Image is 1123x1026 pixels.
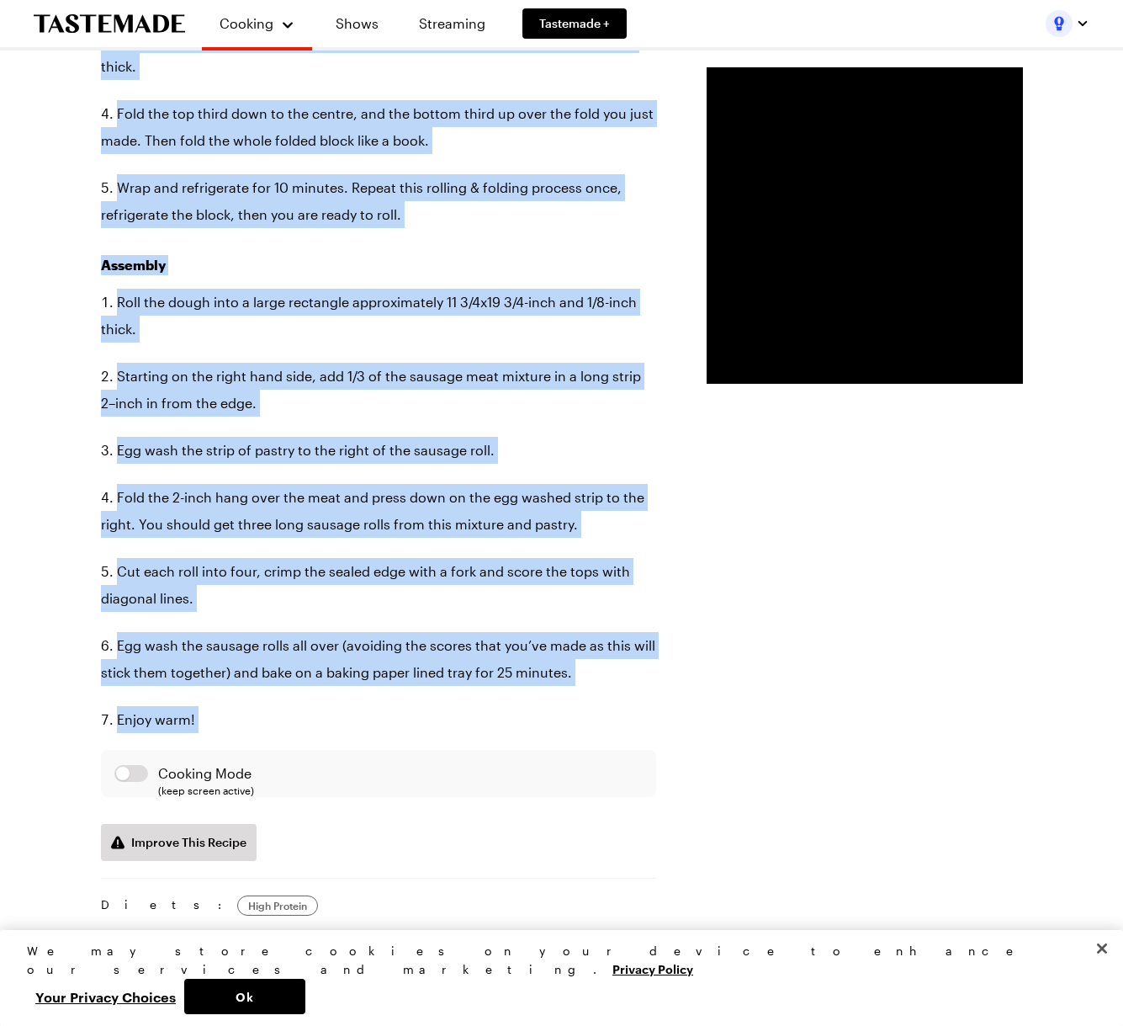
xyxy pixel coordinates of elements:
li: Fold the 2-inch hang over the meat and press down on the egg washed strip to the right. You shoul... [101,484,656,538]
li: Starting on the right hand side, add 1/3 of the sausage meat mixture in a long strip 2–inch in fr... [101,363,656,417]
a: To Tastemade Home Page [34,14,185,34]
h3: Assembly [101,255,656,275]
button: Profile picture [1046,10,1089,37]
span: Improve This Recipe [131,834,246,851]
div: We may store cookies on your device to enhance our services and marketing. [27,942,1082,979]
li: Fold the top third down to the centre, and the bottom third up over the fold you just made. Then ... [101,100,656,154]
img: Profile picture [1046,10,1073,37]
li: Cut each roll into four, crimp the sealed edge with a fork and score the tops with diagonal lines. [101,558,656,612]
span: (keep screen active) [158,784,643,797]
span: Cooking [220,15,273,31]
a: Improve This Recipe [101,824,257,861]
button: Ok [184,979,305,1014]
span: Cooking Mode [158,763,643,784]
li: Egg wash the sausage rolls all over (avoiding the scores that you’ve made as this will stick them... [101,632,656,686]
span: Tastemade + [539,15,610,32]
li: Roll the dough into a large rectangle approximately 11 3/4x19 3/4-inch and 1/8-inch thick. [101,289,656,343]
video-js: Video Player [707,67,1023,384]
div: Privacy [27,942,1082,1014]
a: Tastemade + [522,8,627,39]
button: Your Privacy Choices [27,979,184,1014]
button: Cooking [219,7,295,40]
button: Close [1083,930,1120,967]
a: High Protein [237,896,318,916]
a: More information about your privacy, opens in a new tab [612,960,693,976]
li: Egg wash the strip of pastry to the right of the sausage roll. [101,437,656,464]
li: Wrap and refrigerate for 10 minutes. Repeat this rolling & folding process once, refrigerate the ... [101,174,656,228]
span: Diets: [101,896,230,916]
span: High Protein [248,897,307,914]
li: Enjoy warm! [101,706,656,733]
